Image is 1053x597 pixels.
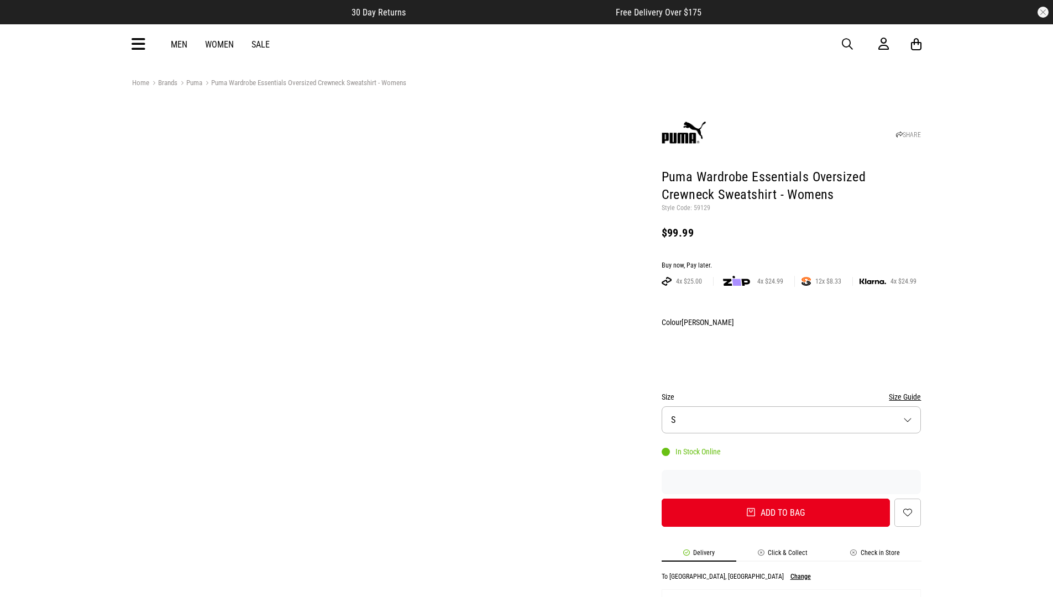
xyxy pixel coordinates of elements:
span: 4x $24.99 [753,277,788,286]
img: Puma [662,112,706,156]
li: Check in Store [829,549,921,562]
a: Home [132,78,149,87]
img: SPLITPAY [801,277,811,286]
div: Size [662,390,921,404]
div: $99.99 [662,226,921,239]
a: Women [205,39,234,50]
a: Puma Wardrobe Essentials Oversized Crewneck Sweatshirt - Womens [202,78,406,89]
img: zip [723,276,750,287]
span: S [671,415,675,425]
button: Change [790,573,811,580]
img: Redrat logo [491,36,564,53]
iframe: Customer reviews powered by Trustpilot [662,476,921,488]
span: 4x $24.99 [886,277,921,286]
img: Puma Wardrobe Essentials Oversized Crewneck Sweatshirt - Womens in Black [132,102,386,356]
a: Puma [177,78,202,89]
p: Style Code: 59129 [662,204,921,213]
div: In Stock Online [662,447,721,456]
img: KLARNA [860,279,886,285]
h1: Puma Wardrobe Essentials Oversized Crewneck Sweatshirt - Womens [662,169,921,204]
button: Size Guide [889,390,921,404]
button: Add to bag [662,499,890,527]
div: Buy now, Pay later. [662,261,921,270]
img: AFTERPAY [662,277,672,286]
span: Free Delivery Over $175 [616,7,701,18]
span: 12x $8.33 [811,277,846,286]
iframe: Customer reviews powered by Trustpilot [428,7,594,18]
p: To [GEOGRAPHIC_DATA], [GEOGRAPHIC_DATA] [662,573,784,580]
a: Brands [149,78,177,89]
li: Click & Collect [736,549,829,562]
span: 30 Day Returns [352,7,406,18]
img: Puma Black [663,333,691,371]
span: [PERSON_NAME] [682,318,734,327]
li: Delivery [662,549,736,562]
a: SHARE [896,131,921,139]
a: Men [171,39,187,50]
div: Colour [662,316,921,329]
span: 4x $25.00 [672,277,706,286]
img: Puma Wardrobe Essentials Oversized Crewneck Sweatshirt - Womens in Black [391,102,645,356]
button: S [662,406,921,433]
a: Sale [252,39,270,50]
